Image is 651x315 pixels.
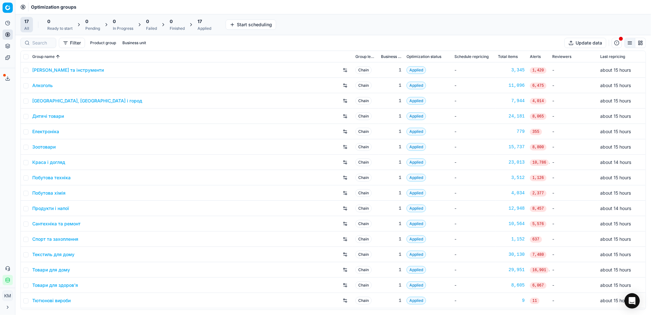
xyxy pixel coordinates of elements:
div: 11,096 [498,82,525,89]
span: Chain [355,297,372,304]
span: 17 [198,18,202,25]
span: 6,067 [530,282,546,289]
span: about 15 hours [600,67,631,73]
a: Товари для дому [32,267,70,273]
span: about 15 hours [600,83,631,88]
span: Applied [407,174,426,182]
a: 3,345 [498,67,525,73]
td: - [452,93,495,109]
a: 1,152 [498,236,525,242]
nav: breadcrumb [31,4,76,10]
td: - [550,201,598,216]
span: Chain [355,82,372,89]
div: 1 [381,144,401,150]
button: Business unit [120,39,149,47]
button: Product group [88,39,119,47]
input: Search [32,40,52,46]
span: Chain [355,143,372,151]
span: Business unit [381,54,401,59]
div: Open Intercom Messenger [624,293,640,309]
div: Finished [170,26,185,31]
td: - [550,78,598,93]
span: about 15 hours [600,144,631,149]
span: 637 [530,236,542,243]
span: 8,065 [530,113,546,120]
td: - [452,201,495,216]
div: 1 [381,221,401,227]
div: 8,605 [498,282,525,288]
span: 0 [146,18,149,25]
a: 24,181 [498,113,525,119]
a: 23,013 [498,159,525,166]
a: Побутова техніка [32,174,71,181]
span: Last repricing [600,54,625,59]
span: about 15 hours [600,282,631,288]
span: Optimization status [407,54,441,59]
span: Applied [407,66,426,74]
span: Applied [407,266,426,274]
td: - [452,247,495,262]
div: 1 [381,267,401,273]
span: Applied [407,220,426,228]
span: 1,420 [530,67,546,74]
a: Електроніка [32,128,59,135]
div: 1 [381,159,401,166]
td: - [550,124,598,139]
span: Applied [407,189,426,197]
span: Total items [498,54,518,59]
span: 11 [530,298,539,304]
span: about 15 hours [600,267,631,272]
span: Chain [355,112,372,120]
div: In Progress [113,26,133,31]
span: Applied [407,143,426,151]
div: 1 [381,98,401,104]
span: about 15 hours [600,236,631,242]
a: Продукти і напої [32,205,69,212]
span: about 15 hours [600,190,631,196]
a: Краса і догляд [32,159,65,166]
span: Applied [407,235,426,243]
span: Chain [355,158,372,166]
span: 355 [530,129,542,135]
span: 0 [47,18,50,25]
a: Товари для здоров'я [32,282,78,288]
span: Applied [407,297,426,304]
a: 29,951 [498,267,525,273]
td: - [452,78,495,93]
span: 8,457 [530,206,546,212]
button: Update data [564,38,606,48]
span: Applied [407,281,426,289]
div: 779 [498,128,525,135]
div: 1 [381,82,401,89]
a: 4,034 [498,190,525,196]
a: Текстиль для дому [32,251,74,258]
a: 3,512 [498,174,525,181]
span: about 15 hours [600,221,631,226]
span: Applied [407,82,426,89]
span: Optimization groups [31,4,76,10]
td: - [550,93,598,109]
span: about 14 hours [600,206,631,211]
span: Chain [355,220,372,228]
span: Applied [407,97,426,105]
div: 1 [381,297,401,304]
td: - [550,170,598,185]
div: 1 [381,282,401,288]
a: Сантехніка та ремонт [32,221,81,227]
div: Failed [146,26,157,31]
div: 1 [381,128,401,135]
span: Group level [355,54,376,59]
div: Pending [85,26,100,31]
span: Alerts [530,54,541,59]
a: 7,944 [498,98,525,104]
span: 1,126 [530,175,546,181]
td: - [452,278,495,293]
a: 30,130 [498,251,525,258]
span: 10,786 [530,159,549,166]
td: - [550,62,598,78]
span: 0 [113,18,116,25]
span: 0 [170,18,173,25]
span: Chain [355,189,372,197]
